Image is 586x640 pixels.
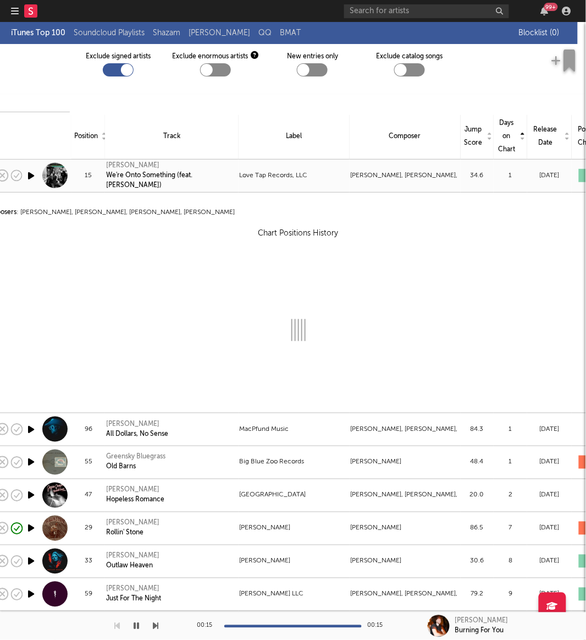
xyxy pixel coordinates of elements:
div: 1 [495,423,526,436]
div: We're Onto Something (feat. [PERSON_NAME]) [106,171,237,190]
div: [PERSON_NAME] [106,161,237,171]
div: [PERSON_NAME] [455,616,508,626]
div: Exclude enormous artists [172,50,258,63]
div: Track [108,130,235,143]
div: [PERSON_NAME] LLC [240,588,349,601]
a: QQ [258,26,272,40]
button: Exclude enormous artists [251,51,258,59]
div: 55 [73,456,104,469]
input: Search for artists [344,4,509,18]
div: 1 [495,169,526,182]
td: [DATE] [527,545,572,578]
div: 00:15 [197,620,219,633]
label: Exclude catalog songs [377,50,443,63]
div: [PERSON_NAME] [351,555,460,568]
div: 47 [73,489,104,502]
a: [PERSON_NAME]All Dollars, No Sense [106,419,168,439]
div: 1 [495,456,526,469]
div: Old Barns [106,462,165,472]
div: 9 [495,588,526,601]
td: [DATE] [527,413,572,446]
div: Position [74,130,102,143]
div: Hopeless Romance [106,495,164,505]
div: All Dollars, No Sense [106,429,168,439]
a: [PERSON_NAME]Just For The Night [106,584,161,604]
div: [GEOGRAPHIC_DATA] [240,489,349,502]
div: 96 [73,423,104,436]
td: 86.5 [461,512,494,545]
td: [DATE] [527,479,572,512]
td: 34.6 [461,159,494,192]
div: 99 + [544,3,558,11]
a: Soundcloud Playlists [74,26,145,40]
div: Love Tap Records, LLC [240,169,349,182]
div: Greensky Bluegrass [106,452,165,462]
div: Burning For You [455,626,504,636]
a: [PERSON_NAME]Outlaw Heaven [106,551,159,571]
td: [DATE] [527,578,572,611]
td: 20.0 [461,479,494,512]
div: Rollin' Stone [106,528,159,538]
button: 99+ [541,7,549,15]
div: MacPfund Music [240,423,349,436]
div: Big Blue Zoo Records [240,456,349,469]
div: Release Date [530,123,569,150]
a: Greensky BluegrassOld Barns [106,452,165,472]
a: [PERSON_NAME]We're Onto Something (feat. [PERSON_NAME]) [106,161,237,190]
div: 59 [73,588,104,601]
div: 2 [495,489,526,502]
div: [PERSON_NAME], [PERSON_NAME], [PERSON_NAME], [PERSON_NAME] [351,489,460,502]
div: [PERSON_NAME], [PERSON_NAME], [PERSON_NAME], [PERSON_NAME] [351,169,460,182]
div: 15 [73,169,104,182]
div: [PERSON_NAME] [106,551,159,561]
div: 8 [495,555,526,568]
label: New entries only [287,50,338,63]
span: Blocklist [519,29,567,37]
a: BMAT [280,26,301,40]
div: [PERSON_NAME] [106,518,159,528]
a: [PERSON_NAME]Rollin' Stone [106,518,159,538]
td: [DATE] [527,446,572,479]
td: 48.4 [461,446,494,479]
label: Exclude signed artists [86,50,151,63]
a: Shazam [153,26,180,40]
td: [DATE] [527,159,572,192]
div: [PERSON_NAME] [240,555,349,568]
div: Label [241,130,347,143]
div: 29 [73,522,104,535]
td: [DATE] [527,512,572,545]
td: 30.6 [461,545,494,578]
div: [PERSON_NAME] [351,456,460,469]
a: [PERSON_NAME] [189,26,250,40]
div: Just For The Night [106,594,161,604]
div: Composer [352,130,458,143]
div: [PERSON_NAME] [351,522,460,535]
div: 33 [73,555,104,568]
div: [PERSON_NAME], [PERSON_NAME], [PERSON_NAME] [351,423,460,436]
span: ( 0 ) [550,26,567,40]
div: 7 [495,522,526,535]
div: 00:15 [367,620,389,633]
div: [PERSON_NAME] [106,419,168,429]
div: Jump Score [463,123,491,150]
div: [PERSON_NAME] [106,584,161,594]
div: [PERSON_NAME] [106,485,164,495]
a: [PERSON_NAME]Hopeless Romance [106,485,164,505]
div: [PERSON_NAME], [PERSON_NAME], [PERSON_NAME] [351,588,460,601]
td: 84.3 [461,413,494,446]
div: Outlaw Heaven [106,561,159,571]
div: Days on Chart [496,117,524,156]
td: 79.2 [461,578,494,611]
div: [PERSON_NAME] [240,522,349,535]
